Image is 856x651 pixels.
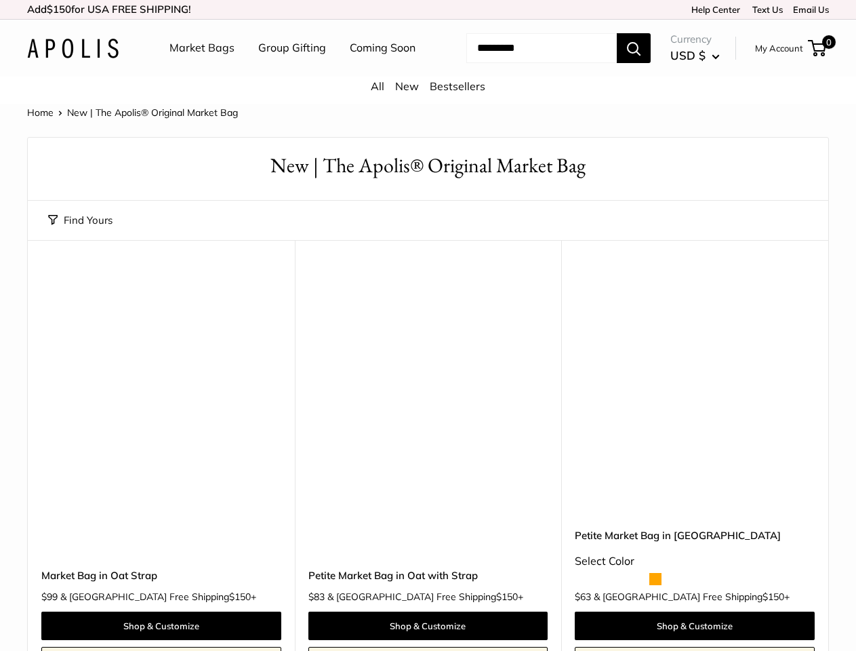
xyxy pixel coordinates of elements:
a: Email Us [793,4,829,15]
span: $150 [496,591,518,603]
a: My Account [755,40,803,56]
span: $150 [229,591,251,603]
a: Shop & Customize [575,612,815,640]
span: 0 [822,35,836,49]
a: All [371,79,384,93]
button: USD $ [670,45,720,66]
span: $63 [575,591,591,603]
a: Group Gifting [258,38,326,58]
a: Home [27,106,54,119]
a: New [395,79,419,93]
a: Text Us [752,4,783,15]
img: Apolis [27,39,119,58]
a: Petite Market Bag in [GEOGRAPHIC_DATA] [575,528,815,543]
a: Market Bag in Oat StrapMarket Bag in Oat Strap [41,274,281,514]
a: Petite Market Bag in OatPetite Market Bag in Oat [575,274,815,514]
span: USD $ [670,48,706,62]
span: $150 [47,3,71,16]
nav: Breadcrumb [27,104,238,121]
a: Help Center [691,4,740,15]
span: Currency [670,30,720,49]
span: & [GEOGRAPHIC_DATA] Free Shipping + [60,592,256,601]
span: & [GEOGRAPHIC_DATA] Free Shipping + [594,592,790,601]
a: 0 [809,40,826,56]
input: Search... [466,33,617,63]
button: Search [617,33,651,63]
span: $99 [41,591,58,603]
a: Bestsellers [430,79,485,93]
a: Coming Soon [350,38,415,58]
a: Market Bag in Oat Strap [41,568,281,583]
span: $150 [762,591,784,603]
span: & [GEOGRAPHIC_DATA] Free Shipping + [327,592,523,601]
a: Shop & Customize [41,612,281,640]
a: Petite Market Bag in Oat with StrapPetite Market Bag in Oat with Strap [308,274,548,514]
a: Market Bags [169,38,235,58]
span: $83 [308,591,325,603]
a: Petite Market Bag in Oat with Strap [308,568,548,583]
span: New | The Apolis® Original Market Bag [67,106,238,119]
a: Shop & Customize [308,612,548,640]
div: Select Color [575,551,815,572]
h1: New | The Apolis® Original Market Bag [48,151,808,180]
button: Find Yours [48,211,113,230]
